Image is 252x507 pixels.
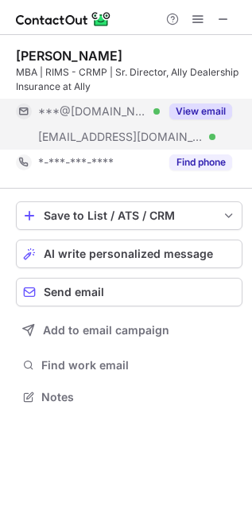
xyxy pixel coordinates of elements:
button: Notes [16,386,242,408]
button: AI write personalized message [16,240,242,268]
button: Find work email [16,354,242,376]
button: save-profile-one-click [16,201,242,230]
img: ContactOut v5.3.10 [16,10,111,29]
div: Save to List / ATS / CRM [44,209,215,222]
span: ***@[DOMAIN_NAME] [38,104,148,119]
span: [EMAIL_ADDRESS][DOMAIN_NAME] [38,130,204,144]
button: Reveal Button [169,154,232,170]
button: Add to email campaign [16,316,242,345]
button: Send email [16,278,242,306]
span: Find work email [41,358,236,372]
button: Reveal Button [169,103,232,119]
span: Send email [44,286,104,298]
div: [PERSON_NAME] [16,48,122,64]
span: Notes [41,390,236,404]
div: MBA | RIMS - CRMP | Sr. Director, Ally Dealership Insurance at Ally [16,65,242,94]
span: Add to email campaign [43,324,169,337]
span: AI write personalized message [44,248,213,260]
